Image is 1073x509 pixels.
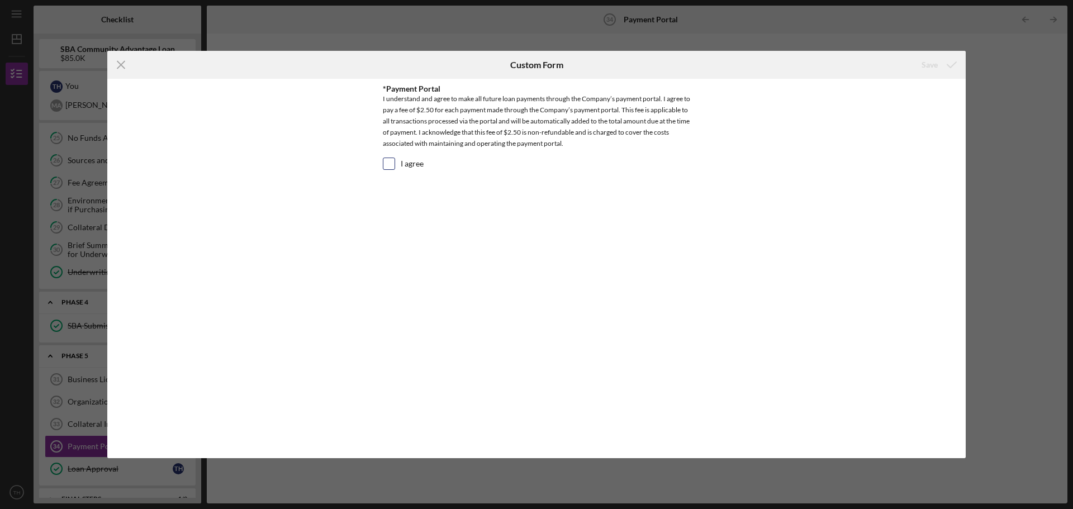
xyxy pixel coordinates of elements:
div: Save [922,54,938,76]
label: I agree [401,158,424,169]
div: *Payment Portal [383,84,690,93]
h6: Custom Form [510,60,563,70]
button: Save [910,54,966,76]
div: I understand and agree to make all future loan payments through the Company’s payment portal. I a... [383,93,690,152]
